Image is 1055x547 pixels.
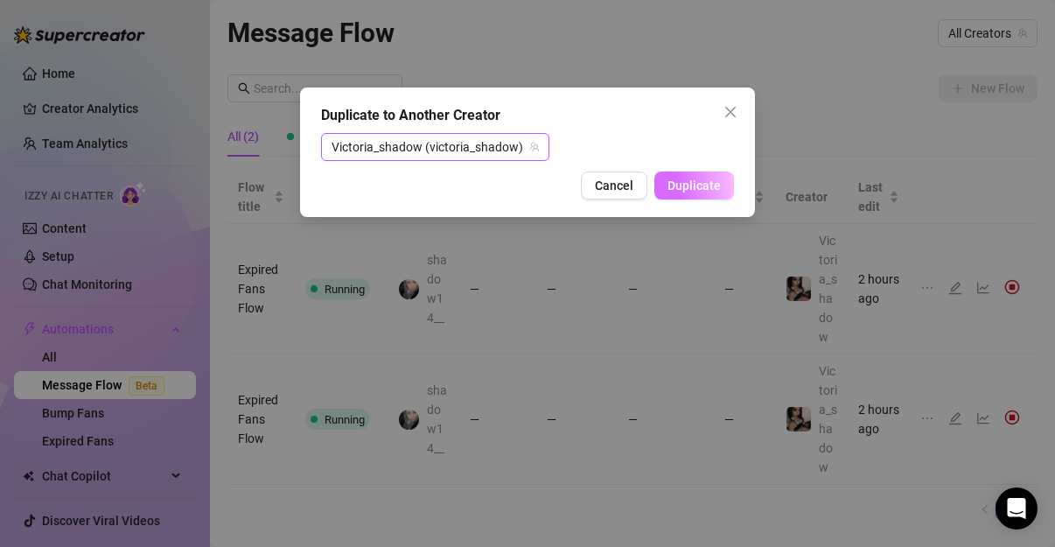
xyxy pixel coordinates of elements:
[654,172,734,200] button: Duplicate
[595,179,633,193] span: Cancel
[667,179,721,193] span: Duplicate
[529,142,540,152] span: team
[716,98,744,126] button: Close
[321,105,734,126] div: Duplicate to Another Creator
[332,134,539,160] span: Victoria_shadow (victoria_shadow)
[581,172,647,200] button: Cancel
[716,105,744,119] span: Close
[996,487,1038,529] div: Open Intercom Messenger
[723,105,737,119] span: close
